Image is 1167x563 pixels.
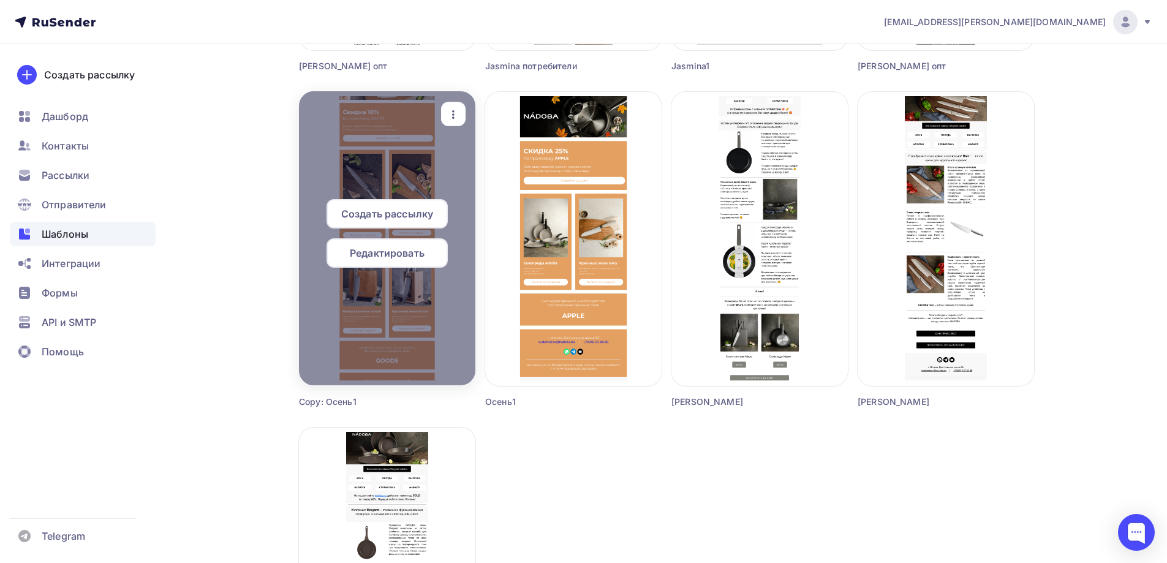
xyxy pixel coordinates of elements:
[10,104,156,129] a: Дашборд
[42,529,85,543] span: Telegram
[42,138,89,153] span: Контакты
[299,60,431,72] div: [PERSON_NAME] опт
[884,16,1106,28] span: [EMAIL_ADDRESS][PERSON_NAME][DOMAIN_NAME]
[858,396,990,408] div: [PERSON_NAME]
[299,396,431,408] div: Copy: Осень1
[485,60,617,72] div: Jasmina потребители
[44,67,135,82] div: Создать рассылку
[10,281,156,305] a: Формы
[42,109,88,124] span: Дашборд
[671,396,804,408] div: [PERSON_NAME]
[485,396,617,408] div: Осень1
[10,134,156,158] a: Контакты
[350,246,425,260] span: Редактировать
[341,206,433,221] span: Создать рассылку
[10,222,156,246] a: Шаблоны
[884,10,1152,34] a: [EMAIL_ADDRESS][PERSON_NAME][DOMAIN_NAME]
[42,344,84,359] span: Помощь
[42,315,96,330] span: API и SMTP
[10,163,156,187] a: Рассылки
[42,168,89,183] span: Рассылки
[42,256,100,271] span: Интеграции
[671,60,804,72] div: Jasmina1
[10,192,156,217] a: Отправители
[42,197,107,212] span: Отправители
[42,227,88,241] span: Шаблоны
[858,60,990,72] div: [PERSON_NAME] опт
[42,285,78,300] span: Формы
